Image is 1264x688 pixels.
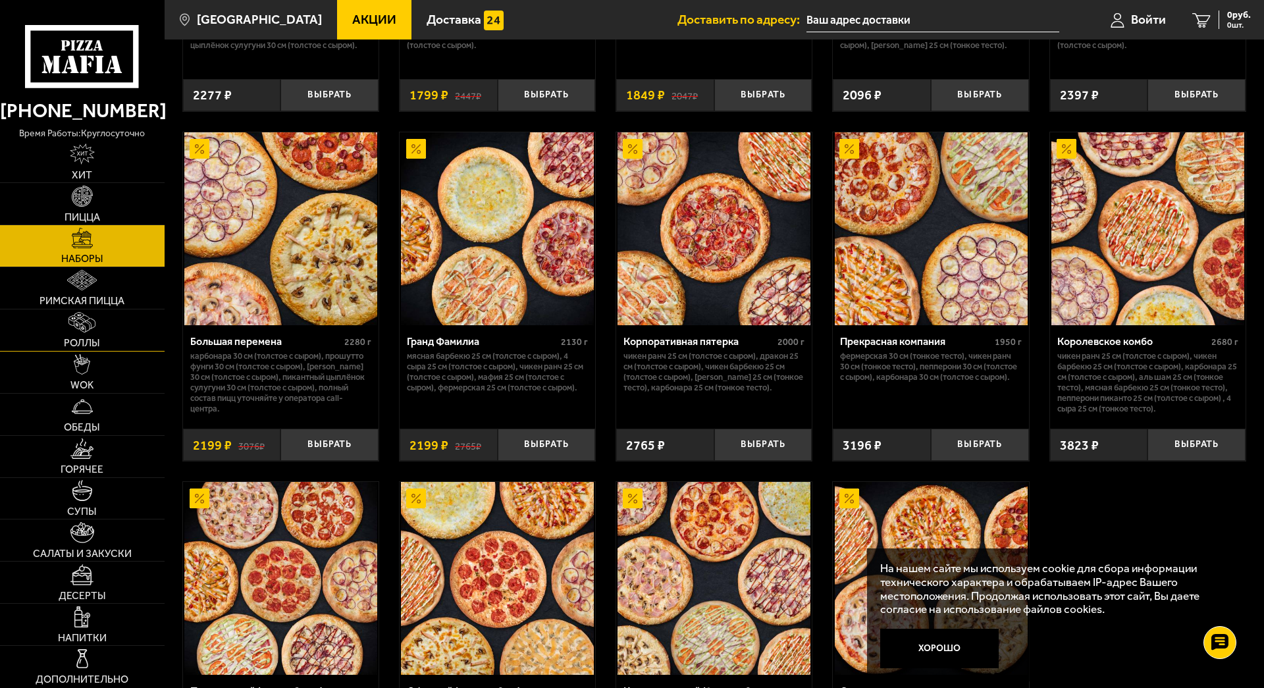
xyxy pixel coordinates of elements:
button: Выбрать [280,429,379,461]
span: Хит [72,170,92,180]
span: 2130 г [561,336,588,348]
span: 2280 г [344,336,371,348]
img: Акционный [1057,139,1076,159]
span: Войти [1131,13,1166,26]
button: Выбрать [498,79,596,111]
span: WOK [70,380,93,390]
img: Офисный (7 пицц 30 см) [401,482,594,675]
div: Прекрасная компания [840,335,991,348]
button: Выбрать [1147,429,1246,461]
p: Карбонара 30 см (толстое с сыром), Прошутто Фунги 30 см (толстое с сыром), [PERSON_NAME] 30 см (т... [190,351,371,414]
img: Гранд Фамилиа [401,132,594,325]
button: Выбрать [280,79,379,111]
img: Акционный [623,489,643,508]
a: АкционныйКоролевское комбо [1050,132,1246,325]
span: 2397 ₽ [1060,88,1099,101]
img: Акционный [623,139,643,159]
button: Выбрать [931,429,1029,461]
img: Славные парни [835,482,1028,675]
p: Чикен Ранч 25 см (толстое с сыром), Дракон 25 см (толстое с сыром), Чикен Барбекю 25 см (толстое ... [623,351,804,393]
img: Акционный [190,489,209,508]
a: АкционныйКорпоративная пятерка [616,132,812,325]
s: 2447 ₽ [455,88,481,101]
a: АкционныйПрекрасная компания [833,132,1028,325]
span: 1799 ₽ [409,88,448,101]
p: На нашем сайте мы используем cookie для сбора информации технического характера и обрабатываем IP... [880,562,1225,616]
a: АкционныйБольшая перемена [183,132,379,325]
p: Фермерская 30 см (тонкое тесто), Чикен Ранч 30 см (тонкое тесто), Пепперони 30 см (толстое с сыро... [840,351,1021,383]
s: 2765 ₽ [455,438,481,452]
span: 0 руб. [1227,11,1251,20]
span: 2277 ₽ [193,88,232,101]
span: Обеды [64,422,100,433]
span: 3823 ₽ [1060,438,1099,452]
span: 1950 г [995,336,1022,348]
img: Акционный [190,139,209,159]
span: Наборы [61,253,103,264]
button: Выбрать [498,429,596,461]
img: Королевское комбо [1051,132,1244,325]
span: Римская пицца [39,296,124,306]
img: Корпоративный (8 пицц 30 см) [618,482,810,675]
img: 15daf4d41897b9f0e9f617042186c801.svg [484,11,504,30]
span: Горячее [61,464,103,475]
span: Роллы [64,338,100,348]
img: Праздничный (7 пицц 25 см) [184,482,377,675]
span: Супы [67,506,97,517]
img: Корпоративная пятерка [618,132,810,325]
button: Выбрать [1147,79,1246,111]
span: 2199 ₽ [193,438,232,452]
a: АкционныйОфисный (7 пицц 30 см) [400,482,595,675]
span: 2199 ₽ [409,438,448,452]
span: 0 шт. [1227,21,1251,29]
div: Большая перемена [190,335,341,348]
span: 2765 ₽ [626,438,665,452]
img: Прекрасная компания [835,132,1028,325]
span: 2000 г [777,336,804,348]
span: 2096 ₽ [843,88,882,101]
span: [GEOGRAPHIC_DATA] [197,13,322,26]
span: Дополнительно [36,674,128,685]
a: АкционныйКорпоративный (8 пицц 30 см) [616,482,812,675]
img: Акционный [839,489,859,508]
img: Большая перемена [184,132,377,325]
span: Напитки [58,633,107,643]
div: Корпоративная пятерка [623,335,774,348]
button: Выбрать [714,79,812,111]
s: 2047 ₽ [671,88,698,101]
span: Салаты и закуски [33,548,132,559]
span: Акции [352,13,396,26]
span: Пицца [65,212,100,223]
button: Выбрать [714,429,812,461]
a: АкционныйСлавные парни [833,482,1028,675]
a: АкционныйГранд Фамилиа [400,132,595,325]
p: Мясная Барбекю 25 см (толстое с сыром), 4 сыра 25 см (толстое с сыром), Чикен Ранч 25 см (толстое... [407,351,588,393]
span: 3196 ₽ [843,438,882,452]
span: 2680 г [1211,336,1238,348]
button: Выбрать [931,79,1029,111]
span: Десерты [59,591,106,601]
s: 3076 ₽ [238,438,265,452]
img: Акционный [406,489,426,508]
p: Чикен Ранч 25 см (толстое с сыром), Чикен Барбекю 25 см (толстое с сыром), Карбонара 25 см (толст... [1057,351,1238,414]
img: Акционный [839,139,859,159]
span: Доставить по адресу: [677,13,806,26]
img: Акционный [406,139,426,159]
span: 1849 ₽ [626,88,665,101]
a: АкционныйПраздничный (7 пицц 25 см) [183,482,379,675]
span: Доставка [427,13,481,26]
button: Хорошо [880,629,999,668]
div: Королевское комбо [1057,335,1208,348]
div: Гранд Фамилиа [407,335,558,348]
input: Ваш адрес доставки [806,8,1059,32]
